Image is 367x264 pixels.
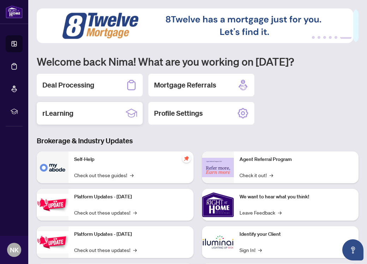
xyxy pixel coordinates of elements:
span: pushpin [182,154,191,163]
a: Check it out!→ [239,171,273,179]
span: → [133,246,137,254]
img: Agent Referral Program [202,158,234,177]
button: 1 [312,36,315,39]
button: 6 [340,36,351,39]
span: → [270,171,273,179]
button: 4 [329,36,332,39]
span: → [258,246,262,254]
img: Slide 5 [37,8,353,43]
img: Platform Updates - July 8, 2025 [37,231,69,253]
h2: Mortgage Referrals [154,80,216,90]
a: Leave Feedback→ [239,209,282,216]
img: Identify your Client [202,226,234,258]
button: Open asap [342,239,363,260]
button: 3 [323,36,326,39]
h3: Brokerage & Industry Updates [37,136,359,146]
span: → [278,209,282,216]
button: 2 [318,36,320,39]
p: Platform Updates - [DATE] [74,193,188,201]
p: Identify your Client [239,230,353,238]
button: 5 [335,36,337,39]
img: Self-Help [37,151,69,183]
p: Self-Help [74,156,188,163]
a: Sign In!→ [239,246,262,254]
h2: Profile Settings [154,108,203,118]
p: We want to hear what you think! [239,193,353,201]
img: logo [6,5,23,18]
span: NK [10,245,19,255]
p: Agent Referral Program [239,156,353,163]
img: Platform Updates - July 21, 2025 [37,194,69,216]
a: Check out these updates!→ [74,246,137,254]
h2: rLearning [42,108,73,118]
h1: Welcome back Nima! What are you working on [DATE]? [37,55,359,68]
h2: Deal Processing [42,80,94,90]
span: → [130,171,134,179]
a: Check out these updates!→ [74,209,137,216]
a: Check out these guides!→ [74,171,134,179]
span: → [133,209,137,216]
img: We want to hear what you think! [202,189,234,221]
p: Platform Updates - [DATE] [74,230,188,238]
